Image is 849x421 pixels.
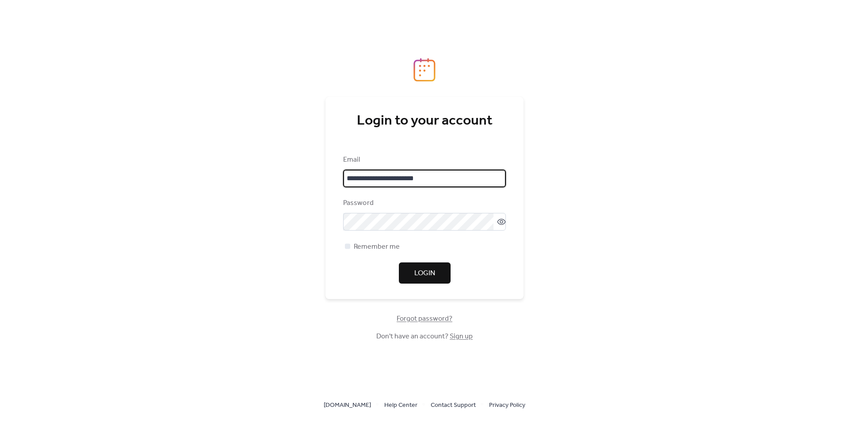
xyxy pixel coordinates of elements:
[324,400,371,411] span: [DOMAIN_NAME]
[431,400,476,411] span: Contact Support
[343,112,506,130] div: Login to your account
[354,242,400,252] span: Remember me
[399,262,451,284] button: Login
[384,399,417,410] a: Help Center
[343,155,504,165] div: Email
[489,400,525,411] span: Privacy Policy
[489,399,525,410] a: Privacy Policy
[324,399,371,410] a: [DOMAIN_NAME]
[414,268,435,279] span: Login
[376,331,473,342] span: Don't have an account?
[343,198,504,209] div: Password
[397,316,452,321] a: Forgot password?
[450,330,473,343] a: Sign up
[431,399,476,410] a: Contact Support
[397,314,452,324] span: Forgot password?
[413,58,436,82] img: logo
[384,400,417,411] span: Help Center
